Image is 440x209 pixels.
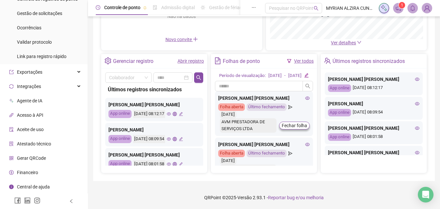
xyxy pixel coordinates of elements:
span: eye [415,150,419,155]
div: [DATE] 08:09:54 [328,109,419,116]
div: AVM CORRETORA DE SEGUROS LTDA [220,165,277,179]
span: global [173,162,177,166]
span: qrcode [9,156,14,160]
span: file-text [214,57,221,64]
span: eye [167,162,171,166]
span: dollar [9,170,14,175]
span: Link para registro rápido [17,54,66,59]
span: eye [167,137,171,141]
div: App online [108,110,132,118]
div: Últimos registros sincronizados [333,56,405,67]
span: eye [305,142,310,147]
div: Gerenciar registro [113,56,153,67]
img: 93353 [422,3,432,13]
span: linkedin [24,197,31,204]
a: Abrir registro [177,58,204,64]
span: edit [179,162,183,166]
span: api [9,113,14,117]
span: Reportar bug e/ou melhoria [268,195,324,200]
span: Gestão de férias [209,5,242,10]
div: [DATE] 08:12:17 [133,110,165,118]
footer: QRPoint © 2025 - 2.93.1 - [88,186,440,209]
span: ellipsis [251,5,256,10]
span: Ocorrências [17,25,41,30]
span: Aceite de uso [17,127,44,132]
div: [PERSON_NAME] [PERSON_NAME] [108,101,200,108]
span: eye [415,77,419,82]
a: Ver detalhes down [331,40,362,45]
span: Fechar folha [282,122,307,129]
span: Agente de IA [17,98,42,103]
span: solution [9,142,14,146]
span: team [324,57,331,64]
span: 1 [401,3,403,7]
div: [DATE] 08:01:58 [328,133,419,141]
span: global [173,137,177,141]
button: Fechar folha [279,122,310,129]
span: Atestado técnico [17,141,51,146]
a: Ver todos [294,58,314,64]
span: info-circle [9,185,14,189]
span: filter [287,59,291,63]
div: [PERSON_NAME] [108,126,200,133]
span: Gerar QRCode [17,156,46,161]
span: edit [179,137,183,141]
div: [PERSON_NAME] [328,100,419,107]
div: Último fechamento [247,103,287,111]
span: edit [179,112,183,116]
span: Financeiro [17,170,38,175]
div: [PERSON_NAME] [PERSON_NAME] [108,151,200,158]
div: Folhas de ponto [223,56,260,67]
div: - [284,72,286,79]
span: send [288,150,292,157]
div: [PERSON_NAME] [PERSON_NAME] [328,149,419,156]
span: Ver detalhes [331,40,356,45]
div: [PERSON_NAME] [PERSON_NAME] [328,76,419,83]
span: export [9,70,14,74]
span: eye [415,101,419,106]
div: App online [328,109,351,116]
div: App online [108,135,132,143]
span: sun [201,5,205,10]
div: App online [108,160,132,168]
span: search [196,75,201,80]
span: MYRIAN ALZIRA CUNHA - Prestadora de Serviços [326,5,375,12]
sup: 1 [399,2,405,8]
span: Exportações [17,69,42,75]
span: edit [304,73,308,77]
span: left [69,199,74,203]
div: Último fechamento [247,150,287,157]
span: Versão [237,195,252,200]
span: down [357,40,362,45]
div: [DATE] 08:12:17 [328,84,419,92]
div: Período de visualização: [219,72,266,79]
span: setting [105,57,111,64]
div: [DATE] [288,72,302,79]
span: Gestão de solicitações [17,11,62,16]
div: [PERSON_NAME] [PERSON_NAME] [218,141,310,148]
span: sync [9,84,14,89]
span: Central de ajuda [17,184,50,189]
span: Acesso à API [17,112,43,118]
span: eye [415,126,419,130]
span: bell [410,5,416,11]
span: Integrações [17,84,41,89]
div: [PERSON_NAME] [PERSON_NAME] [218,95,310,102]
span: eye [167,112,171,116]
span: send [288,103,292,111]
div: [DATE] 08:01:58 [133,160,165,168]
div: Folha aberta [218,150,245,157]
div: [DATE] [268,72,282,79]
span: file-done [153,5,157,10]
div: Últimos registros sincronizados [108,85,201,94]
div: [DATE] [220,157,236,165]
div: AVM PRESTADORA DE SERVIÇOS LTDA [220,118,277,133]
span: pushpin [143,6,147,10]
div: Folha aberta [218,103,245,111]
span: global [173,112,177,116]
span: notification [395,5,401,11]
img: sparkle-icon.fc2bf0ac1784a2077858766a79e2daf3.svg [380,5,388,12]
span: Novo convite [165,37,198,42]
span: facebook [14,197,21,204]
span: instagram [34,197,40,204]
